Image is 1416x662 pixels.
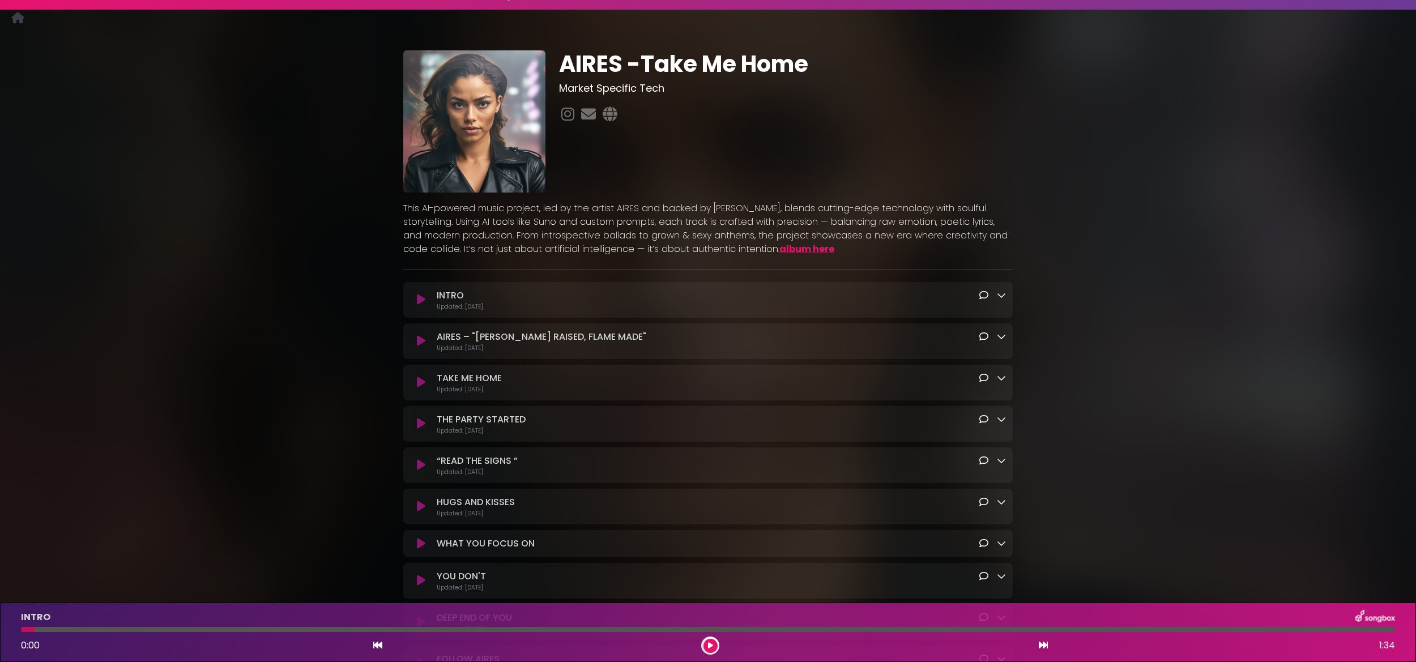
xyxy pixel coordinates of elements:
[437,413,526,426] p: THE PARTY STARTED
[403,50,545,193] img: nY8tuuUUROaZ0ycu6YtA
[437,509,1006,518] p: Updated: [DATE]
[1355,610,1395,625] img: songbox-logo-white.png
[403,202,1013,256] p: This AI-powered music project, led by the artist AIRES and backed by [PERSON_NAME], blends cuttin...
[437,344,1006,352] p: Updated: [DATE]
[437,468,1006,476] p: Updated: [DATE]
[437,537,535,550] p: WHAT YOU FOCUS ON
[437,583,1006,592] p: Updated: [DATE]
[559,82,1013,95] h3: Market Specific Tech
[437,426,1006,435] p: Updated: [DATE]
[1379,639,1395,652] span: 1:34
[437,570,486,583] p: YOU DON'T
[437,385,1006,394] p: Updated: [DATE]
[559,50,1013,78] h1: AIRES -Take Me Home
[21,610,50,624] p: INTRO
[437,371,502,385] p: TAKE ME HOME
[21,639,40,652] span: 0:00
[437,330,646,344] p: AIRES – "[PERSON_NAME] RAISED, FLAME MADE"
[437,289,464,302] p: INTRO
[779,242,834,255] a: album here
[437,496,515,509] p: HUGS AND KISSES
[437,302,1006,311] p: Updated: [DATE]
[437,454,518,468] p: “READ THE SIGNS ”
